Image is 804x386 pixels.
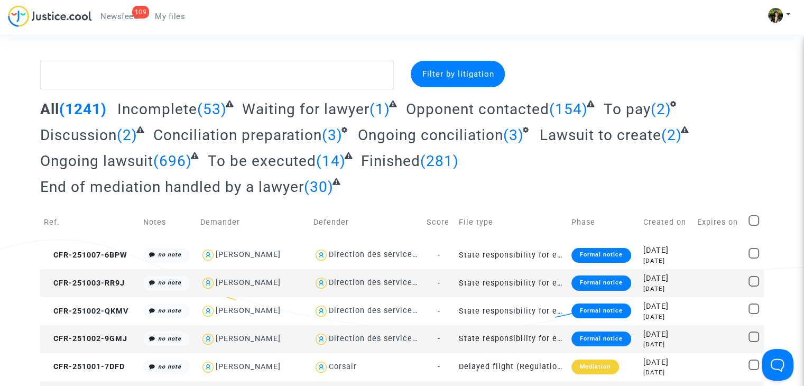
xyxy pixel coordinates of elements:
div: Formal notice [571,275,631,290]
div: Formal notice [571,332,631,346]
img: icon-user.svg [313,247,329,263]
img: icon-user.svg [200,275,216,291]
div: Formal notice [571,304,631,318]
i: no note [158,307,181,314]
span: CFR-251003-RR9J [44,279,125,288]
span: (3) [503,126,524,144]
div: [DATE] [643,368,689,377]
span: - [437,362,440,371]
span: (154) [549,100,588,118]
a: My files [146,8,193,24]
iframe: Help Scout Beacon - Open [762,349,793,381]
div: [PERSON_NAME] [216,250,281,259]
div: [DATE] [643,329,689,341]
div: Direction des services judiciaires du Ministère de la Justice - Bureau FIP4 [329,250,622,259]
div: [PERSON_NAME] [216,334,281,343]
img: icon-user.svg [313,360,329,375]
img: ACg8ocIHv2cjDDKoFJhKpOjfbZYKSpwDZ1OyqKQUd1LFOvruGOPdCw=s96-c [768,8,783,23]
span: Discussion [40,126,117,144]
div: Direction des services judiciaires du Ministère de la Justice - Bureau FIP4 [329,334,622,343]
div: [PERSON_NAME] [216,362,281,371]
span: All [40,100,59,118]
i: no note [158,251,181,258]
div: [PERSON_NAME] [216,306,281,315]
span: Conciliation preparation [153,126,322,144]
div: [DATE] [643,313,689,321]
span: To pay [603,100,650,118]
span: - [437,307,440,316]
td: Phase [568,204,640,241]
td: Demander [197,204,310,241]
i: no note [158,279,181,286]
span: Ongoing conciliation [358,126,503,144]
span: Finished [361,152,420,170]
img: jc-logo.svg [8,5,92,27]
td: Created on [640,204,693,241]
span: (696) [153,152,192,170]
td: State responsibility for excessive delays in the administration of justice [455,297,568,325]
img: icon-user.svg [200,304,216,319]
span: Lawsuit to create [540,126,661,144]
td: Score [423,204,455,241]
div: Corsair [329,362,357,371]
span: Filter by litigation [422,69,494,79]
span: (30) [304,178,334,196]
div: Mediation [571,360,619,374]
div: [DATE] [643,284,689,293]
span: (1241) [59,100,107,118]
i: no note [158,363,181,370]
span: (3) [322,126,343,144]
td: State responsibility for excessive delays in the administration of justice [455,269,568,297]
td: Notes [140,204,197,241]
div: [PERSON_NAME] [216,278,281,287]
span: CFR-251002-QKMV [44,307,128,316]
div: Formal notice [571,248,631,263]
td: State responsibility for excessive delays in the administration of justice [455,325,568,353]
div: [DATE] [643,301,689,313]
img: icon-user.svg [200,247,216,263]
span: Newsfeed [100,12,138,21]
td: Defender [310,204,423,241]
img: icon-user.svg [313,332,329,347]
span: (2) [117,126,137,144]
td: Ref. [40,204,140,241]
span: Opponent contacted [406,100,549,118]
span: - [437,279,440,288]
span: My files [155,12,185,21]
a: 109Newsfeed [92,8,146,24]
div: [DATE] [643,273,689,284]
span: (53) [197,100,227,118]
div: [DATE] [643,357,689,369]
span: (2) [650,100,671,118]
div: [DATE] [643,340,689,349]
span: Waiting for lawyer [242,100,369,118]
span: To be executed [208,152,316,170]
div: [DATE] [643,245,689,256]
img: icon-user.svg [313,275,329,291]
span: (281) [420,152,459,170]
img: icon-user.svg [313,304,329,319]
span: CFR-251007-6BPW [44,251,127,260]
span: End of mediation handled by a lawyer [40,178,304,196]
img: icon-user.svg [200,332,216,347]
td: Delayed flight (Regulation EC 261/2004) [455,353,568,381]
span: (1) [369,100,390,118]
span: - [437,334,440,343]
td: Expires on [693,204,744,241]
div: [DATE] [643,256,689,265]
div: Direction des services judiciaires du Ministère de la Justice - Bureau FIP4 [329,306,622,315]
span: (2) [661,126,682,144]
div: 109 [132,6,150,19]
span: Ongoing lawsuit [40,152,153,170]
div: Direction des services judiciaires du Ministère de la Justice - Bureau FIP4 [329,278,622,287]
span: CFR-251001-7DFD [44,362,125,371]
span: CFR-251002-9GMJ [44,334,127,343]
img: icon-user.svg [200,360,216,375]
span: (14) [316,152,346,170]
td: State responsibility for excessive delays in the administration of justice [455,241,568,269]
span: Incomplete [117,100,197,118]
span: - [437,251,440,260]
i: no note [158,335,181,342]
td: File type [455,204,568,241]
